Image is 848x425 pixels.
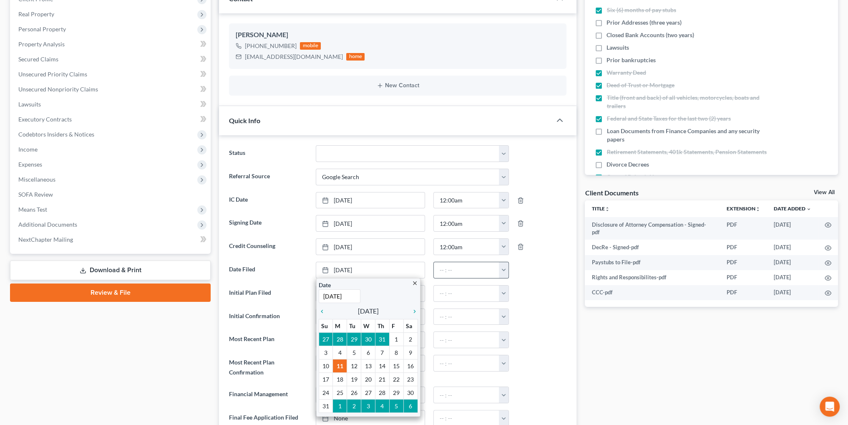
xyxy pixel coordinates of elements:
input: -- : -- [434,239,499,255]
td: DecRe - Signed-pdf [585,240,720,255]
input: -- : -- [434,192,499,208]
input: -- : -- [434,215,499,231]
a: [DATE] [316,262,425,278]
td: 6 [361,346,375,359]
a: Titleunfold_more [591,205,609,212]
td: 2 [347,399,361,412]
td: 29 [389,386,403,399]
div: home [346,53,365,61]
td: 22 [389,372,403,386]
td: PDF [720,285,767,300]
span: NextChapter Mailing [18,236,73,243]
div: Client Documents [585,188,638,197]
span: Prior bankruptcies [606,56,656,64]
td: 10 [319,359,333,372]
span: Real Property [18,10,54,18]
th: Su [319,319,333,332]
td: 4 [375,399,389,412]
a: Property Analysis [12,37,211,52]
td: Disclosure of Attorney Compensation - Signed-pdf [585,217,720,240]
a: Review & File [10,283,211,302]
span: Retirement Statements, 401k Statements, Pension Statements [606,148,766,156]
td: 3 [361,399,375,412]
input: 1/1/2013 [319,289,360,303]
div: [PHONE_NUMBER] [245,42,297,50]
td: 23 [403,372,418,386]
label: Credit Counseling [225,238,311,255]
td: Rights and Responsibilites-pdf [585,270,720,285]
td: 26 [347,386,361,399]
span: Six (6) months of pay stubs [606,6,676,14]
a: [DATE] [316,192,425,208]
td: PDF [720,217,767,240]
td: 13 [361,359,375,372]
td: [DATE] [767,217,818,240]
span: Expenses [18,161,42,168]
td: 29 [347,332,361,346]
td: 2 [403,332,418,346]
label: Referral Source [225,169,311,185]
label: Date [319,281,331,289]
td: 4 [333,346,347,359]
td: 31 [319,399,333,412]
td: 27 [361,386,375,399]
input: -- : -- [434,332,499,348]
td: 20 [361,372,375,386]
span: Federal and State Taxes for the last two (2) years [606,114,730,123]
td: 6 [403,399,418,412]
span: Quick Info [229,116,260,124]
td: 12 [347,359,361,372]
td: 27 [319,332,333,346]
td: 1 [389,332,403,346]
span: Lawsuits [18,101,41,108]
span: Warranty Deed [606,68,646,77]
label: Signing Date [225,215,311,232]
a: Unsecured Priority Claims [12,67,211,82]
td: 17 [319,372,333,386]
td: 19 [347,372,361,386]
label: Status [225,145,311,162]
a: NextChapter Mailing [12,232,211,247]
a: Extensionunfold_more [727,205,760,212]
td: 30 [403,386,418,399]
a: Unsecured Nonpriority Claims [12,82,211,97]
label: Initial Confirmation [225,309,311,325]
label: Date Filed [225,262,311,278]
td: 11 [333,359,347,372]
td: 15 [389,359,403,372]
span: Title (front and back) of all vehicles, motorcycles, boats and trailers [606,94,767,110]
span: Property Analysis [18,40,65,48]
th: Tu [347,319,361,332]
span: Unsecured Nonpriority Claims [18,86,98,93]
i: chevron_right [407,308,418,315]
span: Unsecured Priority Claims [18,71,87,78]
td: [DATE] [767,255,818,270]
a: Secured Claims [12,52,211,67]
a: close [412,278,418,288]
span: Deed of Trust or Mortgage [606,81,674,89]
input: -- : -- [434,387,499,403]
i: unfold_more [755,207,760,212]
a: Date Added expand_more [774,205,811,212]
span: Lawsuits [606,43,629,52]
span: Personal Property [18,25,66,33]
a: [DATE] [316,239,425,255]
span: Secured Claims [18,56,58,63]
th: Sa [403,319,418,332]
td: 18 [333,372,347,386]
span: Means Test [18,206,47,213]
a: Download & Print [10,261,211,280]
label: Financial Management [225,387,311,403]
a: Executory Contracts [12,112,211,127]
a: chevron_left [319,306,330,316]
td: 31 [375,332,389,346]
span: Codebtors Insiders & Notices [18,131,94,138]
span: Closed Bank Accounts (two years) [606,31,694,39]
td: 1 [333,399,347,412]
i: chevron_left [319,308,330,315]
td: 16 [403,359,418,372]
input: -- : -- [434,309,499,325]
td: 14 [375,359,389,372]
td: 5 [347,346,361,359]
span: Executory Contracts [18,116,72,123]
